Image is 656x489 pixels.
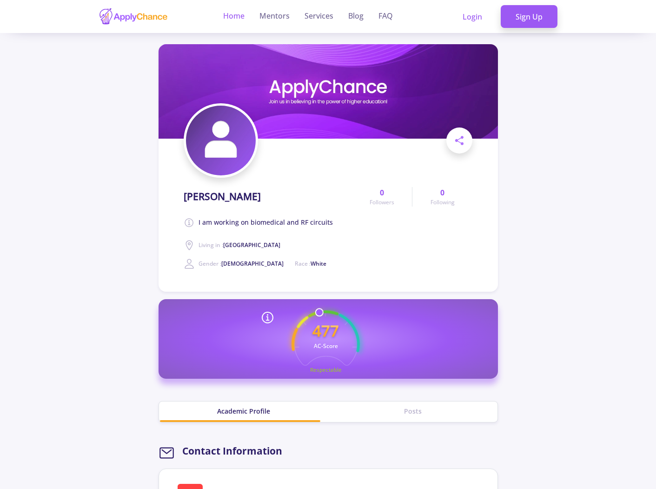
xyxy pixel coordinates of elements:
[328,406,497,416] div: Posts
[352,187,412,207] a: 0Followers
[221,260,284,268] span: [DEMOGRAPHIC_DATA]
[199,217,333,228] span: I am working on biomedical and RF circuits
[312,320,339,341] text: 477
[380,187,384,198] span: 0
[186,106,256,175] img: Nima Dehghanavatar
[311,260,326,268] span: White
[184,191,261,202] h1: [PERSON_NAME]
[199,241,280,249] span: Living in :
[159,406,328,416] div: Academic Profile
[440,187,444,198] span: 0
[223,241,280,249] span: [GEOGRAPHIC_DATA]
[310,366,342,373] text: Respectable
[370,198,394,207] span: Followers
[412,187,472,207] a: 0Following
[159,44,498,139] img: Nima Dehghancover image
[199,260,284,268] span: Gender :
[431,198,455,207] span: Following
[448,5,497,28] a: Login
[295,260,326,268] span: Race :
[501,5,557,28] a: Sign Up
[99,7,168,26] img: applychance logo
[314,342,338,350] text: AC-Score
[182,445,282,457] h2: Contact Information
